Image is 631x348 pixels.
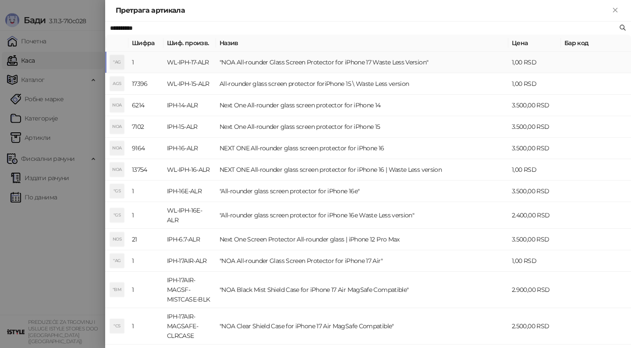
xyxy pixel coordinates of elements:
[128,35,163,52] th: Шифра
[508,229,561,250] td: 3.500,00 RSD
[163,229,216,250] td: IPH-6.7-ALR
[128,181,163,202] td: 1
[128,52,163,73] td: 1
[163,250,216,272] td: IPH-17AIR-ALR
[110,55,124,69] div: "AG
[216,202,508,229] td: "All-rounder glass screen protector for iPhone 16e Waste Less version"
[216,272,508,308] td: "NOA Black Mist Shield Case for iPhone 17 Air MagSafe Compatible"
[216,35,508,52] th: Назив
[128,116,163,138] td: 7102
[128,229,163,250] td: 21
[610,5,620,16] button: Close
[110,232,124,246] div: NOS
[216,159,508,181] td: NEXT ONE All-rounder glass screen protector for iPhone 16 | Waste Less version
[128,308,163,344] td: 1
[508,95,561,116] td: 3.500,00 RSD
[216,308,508,344] td: "NOA Clear Shield Case for iPhone 17 Air MagSafe Compatible"
[508,202,561,229] td: 2.400,00 RSD
[508,35,561,52] th: Цена
[110,184,124,198] div: "GS
[110,163,124,177] div: NOA
[110,283,124,297] div: "BM
[163,308,216,344] td: IPH-17AIR-MAGSAFE-CLRCASE
[163,52,216,73] td: WL-IPH-17-ALR
[163,116,216,138] td: IPH-15-ALR
[163,272,216,308] td: IPH-17AIR-MAGSF-MISTCASE-BLK
[128,73,163,95] td: 17396
[508,159,561,181] td: 1,00 RSD
[508,73,561,95] td: 1,00 RSD
[508,250,561,272] td: 1,00 RSD
[163,202,216,229] td: WL-IPH-16E-ALR
[216,52,508,73] td: "NOA All-rounder Glass Screen Protector for iPhone 17 Waste Less Version"
[508,116,561,138] td: 3.500,00 RSD
[508,52,561,73] td: 1,00 RSD
[163,138,216,159] td: IPH-16-ALR
[110,208,124,222] div: "GS
[508,272,561,308] td: 2.900,00 RSD
[110,141,124,155] div: NOA
[128,159,163,181] td: 13754
[561,35,631,52] th: Бар код
[110,254,124,268] div: "AG
[216,229,508,250] td: Next One Screen Protector All-rounder glass | iPhone 12 Pro Max
[216,95,508,116] td: Next One All-rounder glass screen protector for iPhone 14
[216,116,508,138] td: Next One All-rounder glass screen protector for iPhone 15
[110,98,124,112] div: NOA
[163,73,216,95] td: WL-IPH-15-ALR
[110,319,124,333] div: "CS
[163,181,216,202] td: IPH-16E-ALR
[216,181,508,202] td: "All-rounder glass screen protector for iPhone 16e"
[216,73,508,95] td: All-rounder glass screen protector foriPhone 15 \ Waste Less version
[163,95,216,116] td: IPH-14-ALR
[110,120,124,134] div: NOA
[128,138,163,159] td: 9164
[110,77,124,91] div: AGS
[508,138,561,159] td: 3.500,00 RSD
[163,159,216,181] td: WL-IPH-16-ALR
[128,95,163,116] td: 6214
[216,138,508,159] td: NEXT ONE All-rounder glass screen protector for iPhone 16
[216,250,508,272] td: "NOA All-rounder Glass Screen Protector for iPhone 17 Air"
[508,181,561,202] td: 3.500,00 RSD
[163,35,216,52] th: Шиф. произв.
[128,272,163,308] td: 1
[128,250,163,272] td: 1
[128,202,163,229] td: 1
[116,5,610,16] div: Претрага артикала
[508,308,561,344] td: 2.500,00 RSD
